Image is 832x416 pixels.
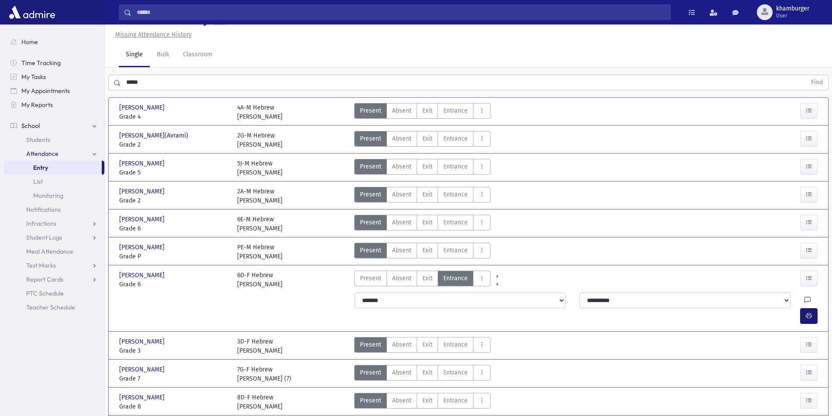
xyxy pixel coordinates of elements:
[115,31,192,38] u: Missing Attendance History
[3,230,104,244] a: Student Logs
[776,12,809,19] span: User
[360,396,381,405] span: Present
[443,368,468,377] span: Entrance
[443,190,468,199] span: Entrance
[119,215,166,224] span: [PERSON_NAME]
[3,35,104,49] a: Home
[237,103,283,121] div: 4A-M Hebrew [PERSON_NAME]
[119,402,228,411] span: Grade 8
[354,393,490,411] div: AttTypes
[237,393,283,411] div: 8D-F Hebrew [PERSON_NAME]
[26,150,59,158] span: Attendance
[443,162,468,171] span: Entrance
[422,162,432,171] span: Exit
[119,252,228,261] span: Grade P
[422,246,432,255] span: Exit
[360,274,381,283] span: Present
[3,56,104,70] a: Time Tracking
[26,220,56,227] span: Infractions
[422,368,432,377] span: Exit
[422,396,432,405] span: Exit
[3,161,102,175] a: Entry
[443,134,468,143] span: Entrance
[119,280,228,289] span: Grade 6
[119,224,228,233] span: Grade 6
[119,187,166,196] span: [PERSON_NAME]
[26,136,50,144] span: Students
[354,131,490,149] div: AttTypes
[360,246,381,255] span: Present
[21,73,46,81] span: My Tasks
[392,340,411,349] span: Absent
[443,274,468,283] span: Entrance
[176,43,219,67] a: Classroom
[354,271,490,289] div: AttTypes
[3,286,104,300] a: PTC Schedule
[422,106,432,115] span: Exit
[422,190,432,199] span: Exit
[3,98,104,112] a: My Reports
[119,112,228,121] span: Grade 4
[443,218,468,227] span: Entrance
[237,365,291,383] div: 7G-F Hebrew [PERSON_NAME] (7)
[33,164,48,172] span: Entry
[354,215,490,233] div: AttTypes
[21,38,38,46] span: Home
[360,134,381,143] span: Present
[3,84,104,98] a: My Appointments
[150,43,176,67] a: Bulk
[392,218,411,227] span: Absent
[360,368,381,377] span: Present
[3,189,104,203] a: Monitoring
[3,203,104,217] a: Notifications
[354,187,490,205] div: AttTypes
[21,87,70,95] span: My Appointments
[237,243,283,261] div: PE-M Hebrew [PERSON_NAME]
[3,244,104,258] a: Meal Attendance
[119,346,228,355] span: Grade 3
[237,159,283,177] div: 5J-M Hebrew [PERSON_NAME]
[3,147,104,161] a: Attendance
[119,271,166,280] span: [PERSON_NAME]
[119,131,190,140] span: [PERSON_NAME](Avrami)
[392,246,411,255] span: Absent
[21,59,61,67] span: Time Tracking
[7,3,57,21] img: AdmirePro
[443,106,468,115] span: Entrance
[806,75,828,90] button: Find
[237,187,283,205] div: 2A-M Hebrew [PERSON_NAME]
[3,133,104,147] a: Students
[354,337,490,355] div: AttTypes
[112,31,192,38] a: Missing Attendance History
[392,368,411,377] span: Absent
[33,178,43,186] span: List
[3,70,104,84] a: My Tasks
[119,243,166,252] span: [PERSON_NAME]
[392,162,411,171] span: Absent
[354,103,490,121] div: AttTypes
[237,215,283,233] div: 6E-M Hebrew [PERSON_NAME]
[119,159,166,168] span: [PERSON_NAME]
[237,337,283,355] div: 3D-F Hebrew [PERSON_NAME]
[360,218,381,227] span: Present
[422,274,432,283] span: Exit
[3,258,104,272] a: Test Marks
[360,340,381,349] span: Present
[392,274,411,283] span: Absent
[119,168,228,177] span: Grade 5
[776,5,809,12] span: khamburger
[3,272,104,286] a: Report Cards
[26,289,64,297] span: PTC Schedule
[392,396,411,405] span: Absent
[119,337,166,346] span: [PERSON_NAME]
[354,159,490,177] div: AttTypes
[21,101,53,109] span: My Reports
[119,43,150,67] a: Single
[392,106,411,115] span: Absent
[3,300,104,314] a: Teacher Schedule
[360,190,381,199] span: Present
[119,374,228,383] span: Grade 7
[119,365,166,374] span: [PERSON_NAME]
[3,175,104,189] a: List
[26,303,75,311] span: Teacher Schedule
